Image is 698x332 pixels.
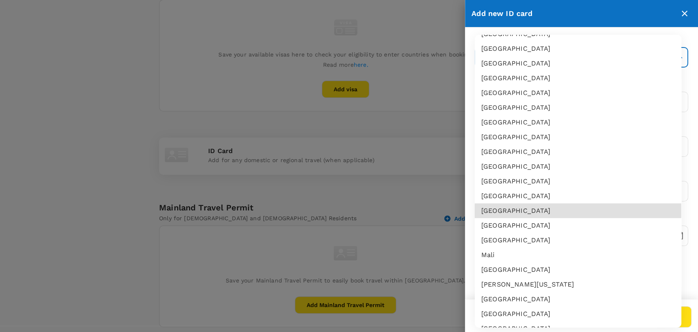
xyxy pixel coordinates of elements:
li: [GEOGRAPHIC_DATA] [475,100,681,115]
li: [GEOGRAPHIC_DATA] [475,145,681,159]
li: [PERSON_NAME][US_STATE] [475,277,681,292]
li: [GEOGRAPHIC_DATA] [475,189,681,203]
li: [GEOGRAPHIC_DATA] [475,203,681,218]
li: [GEOGRAPHIC_DATA] [475,71,681,86]
li: [GEOGRAPHIC_DATA] [475,56,681,71]
li: [GEOGRAPHIC_DATA] [475,218,681,233]
li: [GEOGRAPHIC_DATA] [475,262,681,277]
li: [GEOGRAPHIC_DATA] [475,307,681,321]
li: Mali [475,248,681,262]
li: [GEOGRAPHIC_DATA] [475,41,681,56]
li: [GEOGRAPHIC_DATA] [475,174,681,189]
li: [GEOGRAPHIC_DATA] [475,115,681,130]
li: [GEOGRAPHIC_DATA] [475,130,681,145]
li: [GEOGRAPHIC_DATA] [475,159,681,174]
li: [GEOGRAPHIC_DATA] [475,292,681,307]
li: [GEOGRAPHIC_DATA] [475,86,681,100]
li: [GEOGRAPHIC_DATA] [475,233,681,248]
